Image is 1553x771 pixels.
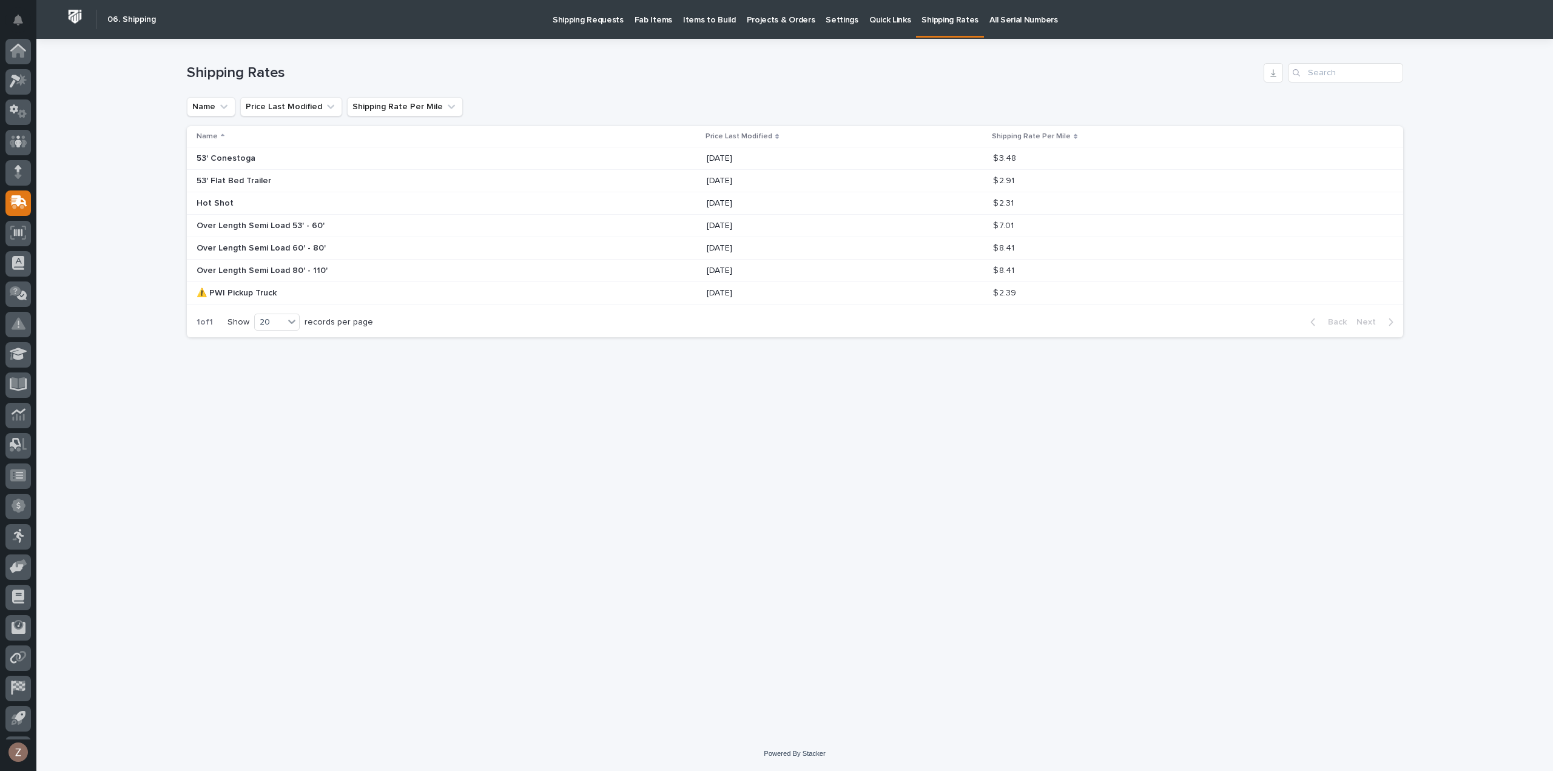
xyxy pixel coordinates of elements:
[197,130,218,143] p: Name
[764,750,825,757] a: Powered By Stacker
[187,260,1403,282] tr: Over Length Semi Load 80' - 110'Over Length Semi Load 80' - 110' [DATE]$ 8.41$ 8.41
[187,192,1403,215] tr: Hot ShotHot Shot [DATE]$ 2.31$ 2.31
[187,64,1259,82] h1: Shipping Rates
[1301,317,1352,328] button: Back
[347,97,463,116] button: Shipping Rate Per Mile
[1288,63,1403,82] input: Search
[992,130,1071,143] p: Shipping Rate Per Mile
[706,130,772,143] p: Price Last Modified
[187,308,223,337] p: 1 of 1
[5,7,31,33] button: Notifications
[255,316,284,329] div: 20
[5,739,31,765] button: users-avatar
[197,151,258,164] p: 53' Conestoga
[107,15,156,25] h2: 06. Shipping
[993,151,1019,164] p: $ 3.48
[707,198,919,209] p: [DATE]
[187,170,1403,192] tr: 53' Flat Bed Trailer53' Flat Bed Trailer [DATE]$ 2.91$ 2.91
[707,176,919,186] p: [DATE]
[707,243,919,254] p: [DATE]
[707,266,919,276] p: [DATE]
[187,97,235,116] button: Name
[993,241,1017,254] p: $ 8.41
[993,286,1019,298] p: $ 2.39
[993,196,1016,209] p: $ 2.31
[197,218,327,231] p: Over Length Semi Load 53' - 60'
[305,317,373,328] p: records per page
[240,97,342,116] button: Price Last Modified
[1352,317,1403,328] button: Next
[197,196,236,209] p: Hot Shot
[993,263,1017,276] p: $ 8.41
[993,173,1017,186] p: $ 2.91
[993,218,1016,231] p: $ 7.01
[197,241,328,254] p: Over Length Semi Load 60' - 80'
[15,15,31,34] div: Notifications
[707,288,919,298] p: [DATE]
[197,173,274,186] p: 53' Flat Bed Trailer
[197,286,279,298] p: ⚠️ PWI Pickup Truck
[187,237,1403,260] tr: Over Length Semi Load 60' - 80'Over Length Semi Load 60' - 80' [DATE]$ 8.41$ 8.41
[187,215,1403,237] tr: Over Length Semi Load 53' - 60'Over Length Semi Load 53' - 60' [DATE]$ 7.01$ 7.01
[187,282,1403,305] tr: ⚠️ PWI Pickup Truck⚠️ PWI Pickup Truck [DATE]$ 2.39$ 2.39
[1356,317,1383,328] span: Next
[227,317,249,328] p: Show
[197,263,330,276] p: Over Length Semi Load 80' - 110'
[187,147,1403,170] tr: 53' Conestoga53' Conestoga [DATE]$ 3.48$ 3.48
[707,153,919,164] p: [DATE]
[707,221,919,231] p: [DATE]
[64,5,86,28] img: Workspace Logo
[1321,317,1347,328] span: Back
